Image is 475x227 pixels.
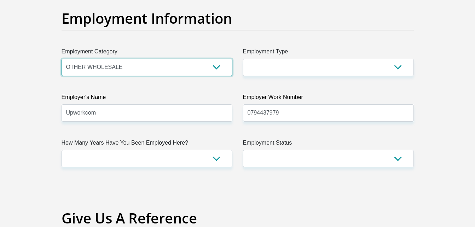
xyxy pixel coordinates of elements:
[243,139,414,150] label: Employment Status
[62,210,414,227] h2: Give Us A Reference
[62,10,414,27] h2: Employment Information
[62,47,232,59] label: Employment Category
[62,104,232,122] input: Employer's Name
[243,93,414,104] label: Employer Work Number
[243,104,414,122] input: Employer Work Number
[243,47,414,59] label: Employment Type
[62,93,232,104] label: Employer's Name
[62,139,232,150] label: How Many Years Have You Been Employed Here?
